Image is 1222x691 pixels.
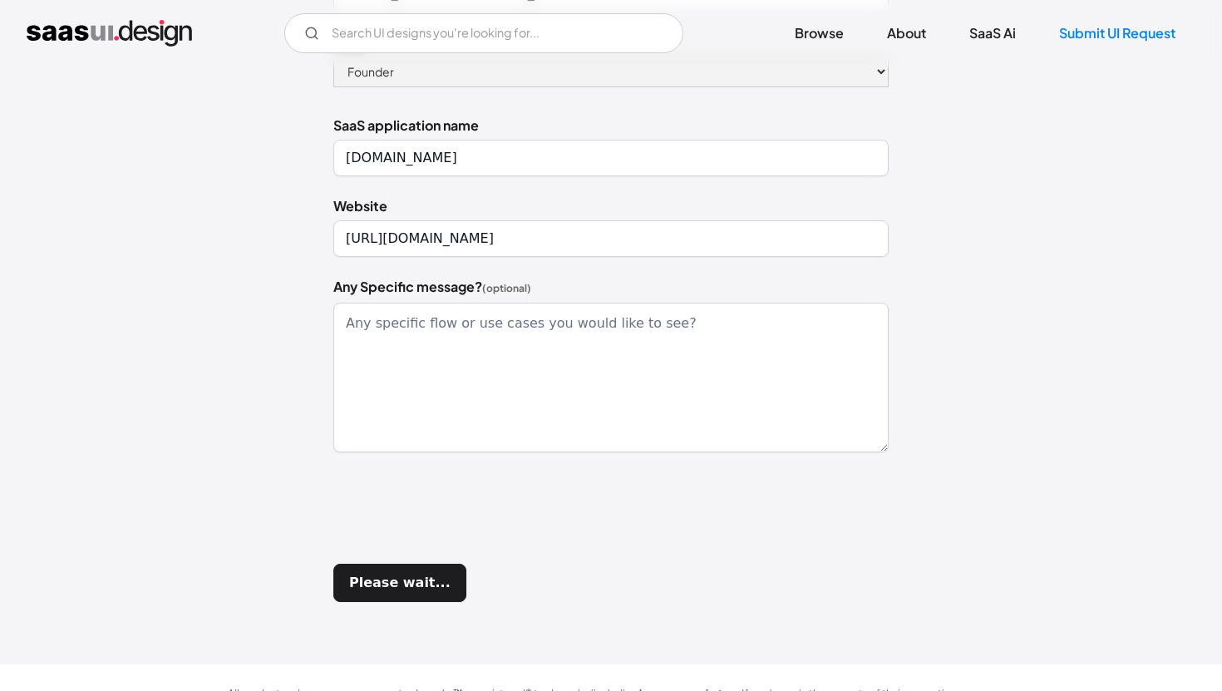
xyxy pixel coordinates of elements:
strong: Any Specific message? [333,278,482,295]
a: SaaS Ai [949,15,1036,52]
input: Please wait... [333,564,466,602]
iframe: reCAPTCHA [333,472,586,537]
a: home [27,20,192,47]
input: Search UI designs you're looking for... [284,13,683,53]
form: Email Form [284,13,683,53]
strong: (optional) [482,282,531,294]
a: Submit UI Request [1039,15,1195,52]
a: Browse [775,15,864,52]
a: About [867,15,946,52]
strong: Website [333,197,387,215]
strong: SaaS application name [333,116,479,134]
